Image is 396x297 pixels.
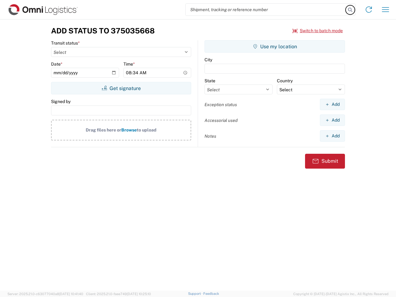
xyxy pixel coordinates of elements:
[123,61,135,67] label: Time
[305,154,345,169] button: Submit
[51,82,191,94] button: Get signature
[7,292,83,296] span: Server: 2025.21.0-c63077040a8
[86,127,121,132] span: Drag files here or
[204,118,238,123] label: Accessorial used
[320,130,345,142] button: Add
[59,292,83,296] span: [DATE] 10:41:40
[292,26,343,36] button: Switch to batch mode
[51,26,155,35] h3: Add Status to 375035668
[51,99,71,104] label: Signed by
[188,292,204,295] a: Support
[86,292,151,296] span: Client: 2025.21.0-faee749
[277,78,293,84] label: Country
[204,57,212,62] label: City
[127,292,151,296] span: [DATE] 10:25:10
[137,127,157,132] span: to upload
[293,291,389,297] span: Copyright © [DATE]-[DATE] Agistix Inc., All Rights Reserved
[203,292,219,295] a: Feedback
[186,4,346,15] input: Shipment, tracking or reference number
[204,78,215,84] label: State
[204,133,216,139] label: Notes
[320,99,345,110] button: Add
[51,61,62,67] label: Date
[204,102,237,107] label: Exception status
[121,127,137,132] span: Browse
[51,40,80,46] label: Transit status
[204,40,345,53] button: Use my location
[320,114,345,126] button: Add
